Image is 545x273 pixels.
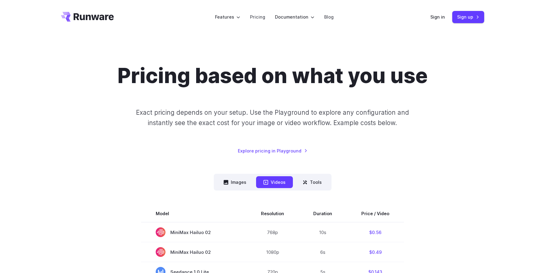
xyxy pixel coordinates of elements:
td: 1080p [246,242,299,262]
span: MiniMax Hailuo 02 [156,247,232,257]
a: Go to / [61,12,114,22]
td: $0.56 [347,222,404,242]
td: 10s [299,222,347,242]
td: $0.49 [347,242,404,262]
span: MiniMax Hailuo 02 [156,227,232,237]
button: Videos [256,176,293,188]
a: Explore pricing in Playground [238,147,307,154]
p: Exact pricing depends on your setup. Use the Playground to explore any configuration and instantl... [124,107,421,128]
th: Resolution [246,205,299,222]
a: Sign up [452,11,484,23]
th: Duration [299,205,347,222]
h1: Pricing based on what you use [117,63,428,88]
a: Pricing [250,13,265,20]
th: Price / Video [347,205,404,222]
button: Images [216,176,254,188]
button: Tools [295,176,329,188]
a: Blog [324,13,334,20]
td: 768p [246,222,299,242]
label: Documentation [275,13,314,20]
a: Sign in [430,13,445,20]
label: Features [215,13,240,20]
th: Model [141,205,246,222]
td: 6s [299,242,347,262]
